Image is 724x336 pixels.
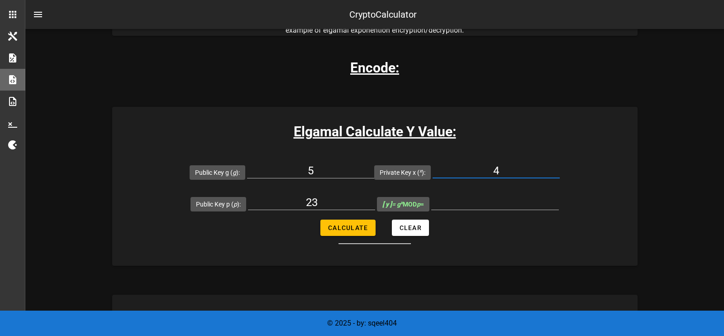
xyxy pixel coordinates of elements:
h3: Encode: [350,58,399,78]
span: MOD = [382,201,424,208]
span: Calculate [328,224,368,231]
i: p [233,201,237,208]
label: Public Key p ( ): [196,200,241,209]
button: nav-menu-toggle [27,4,49,25]
label: Private Key x ( ): [380,168,425,177]
span: © 2025 - by: sqeel404 [327,319,397,327]
span: Clear [399,224,422,231]
sup: x [419,168,422,174]
button: Calculate [320,220,375,236]
label: Public Key g ( ): [195,168,240,177]
h3: Elgamal Calculate Y Value: [112,121,638,142]
b: [ y ] [382,201,392,208]
i: p [417,201,420,208]
div: CryptoCalculator [349,8,417,21]
h3: Elgamal Calculate K Value: [112,309,638,330]
sup: x [400,200,403,206]
i: = g [382,201,403,208]
i: g [233,169,236,176]
button: Clear [392,220,429,236]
